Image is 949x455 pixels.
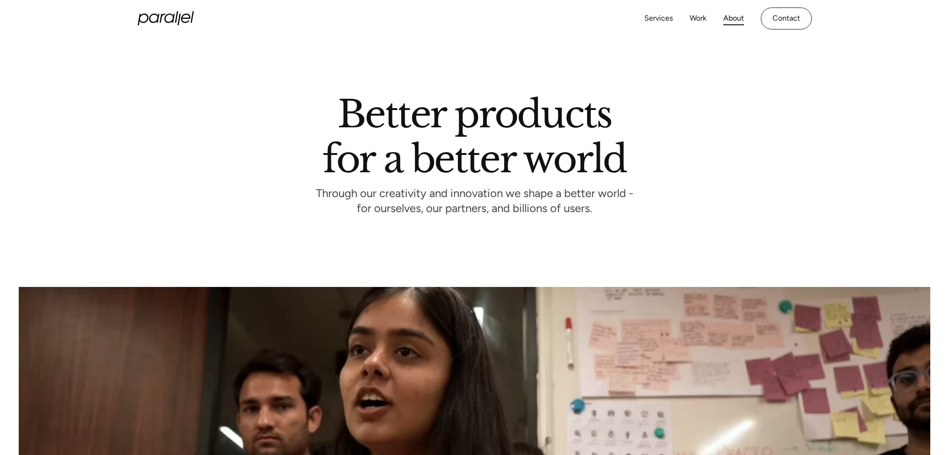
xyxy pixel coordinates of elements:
a: Work [690,12,706,25]
p: Through our creativity and innovation we shape a better world - for ourselves, our partners, and ... [316,189,633,215]
a: home [138,11,194,25]
a: Contact [761,7,812,29]
a: Services [644,12,673,25]
h1: Better products for a better world [323,101,626,173]
a: About [723,12,744,25]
